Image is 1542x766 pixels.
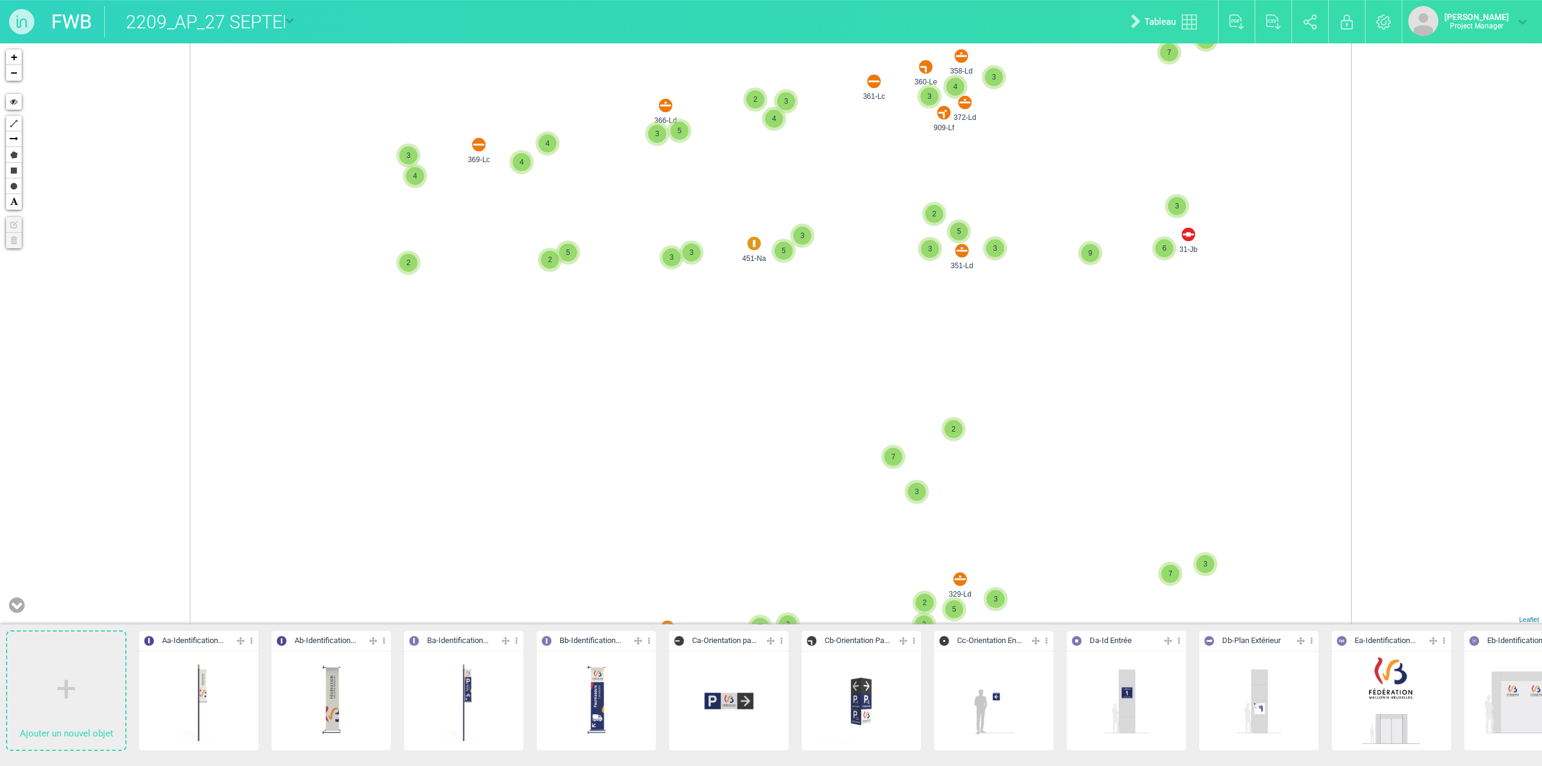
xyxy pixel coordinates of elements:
[957,635,1022,647] span: Cc - Orientation En...
[920,87,938,105] span: 3
[672,634,692,648] img: 094922546774.svg
[950,222,968,240] span: 5
[538,134,557,152] span: 4
[928,122,960,133] span: 909-Lf
[765,110,783,128] span: 4
[406,167,424,185] span: 4
[908,483,926,501] span: 3
[648,125,666,143] span: 3
[1214,656,1303,746] img: 142223801391.png
[6,178,22,194] a: Circle
[744,234,764,253] img: 120534748168.svg
[1467,634,1487,648] img: 081358145553.svg
[1070,634,1090,648] img: 081449945656.svg
[682,243,701,262] span: 3
[1229,14,1244,30] img: export_pdf.svg
[656,96,675,115] img: 080833897500.svg
[51,6,92,37] a: FWB
[427,635,489,647] span: Ba - Identification...
[6,65,22,81] a: Zoom out
[738,253,770,264] span: 451-Na
[692,635,757,647] span: Ca - Orientation pa...
[934,103,954,122] img: 080844263051.svg
[142,634,162,648] img: 081509175248.svg
[952,46,971,66] img: 080833897500.svg
[986,239,1004,257] span: 3
[1081,244,1099,262] span: 9
[946,66,977,77] span: 358-Ld
[825,635,890,647] span: Cb - Orientation Pa...
[985,68,1003,86] span: 3
[1444,12,1509,22] strong: [PERSON_NAME]
[559,243,577,262] span: 5
[1408,6,1438,36] img: default_avatar.png
[6,49,22,65] a: Zoom in
[1376,14,1391,30] img: settings.svg
[1444,22,1509,30] p: Project Manager
[7,632,125,750] a: Ajouter un nouvel objet
[1155,239,1173,257] span: 6
[1519,616,1539,623] a: Leaflet
[463,154,495,165] span: 369-Lc
[1082,656,1171,746] img: 141554336595.png
[6,217,22,233] a: No layers to edit
[407,634,427,648] img: 081612613864.svg
[275,634,295,648] img: 081627743360.svg
[944,420,963,438] span: 2
[1161,565,1179,583] span: 7
[1408,6,1527,36] a: [PERSON_NAME]Project Manager
[805,634,825,648] img: 094937879464.svg
[287,656,376,746] img: 081804826530.png
[154,656,243,746] img: 090305630868.png
[1196,555,1214,573] span: 3
[541,251,559,269] span: 2
[746,90,764,108] span: 2
[950,570,970,589] img: 080833897500.svg
[1222,635,1281,647] span: Db - Plan Extérieur
[955,93,975,112] img: 080833897500.svg
[295,635,356,647] span: Ab - Identification...
[540,634,560,648] img: 081529839018.svg
[162,635,223,647] span: Aa - Identification...
[684,656,773,746] img: 080447900897.png
[419,656,508,746] img: 085859458621.png
[552,656,641,746] img: 142918027114.png
[6,116,22,131] a: Polyline
[469,135,489,154] img: 080827572604.svg
[915,615,933,633] span: 2
[1361,656,1422,746] img: 153931272371.png
[916,594,934,612] span: 2
[1341,14,1353,30] img: locked.svg
[6,233,22,248] a: No layers to delete
[1160,43,1178,61] span: 7
[1303,14,1317,30] img: share.svg
[1173,244,1204,255] span: 31-Jb
[916,57,935,77] img: 080839172301.svg
[937,634,957,648] img: 094948270966.svg
[945,600,963,618] span: 5
[858,91,890,102] span: 361-Lc
[399,146,417,165] span: 3
[751,618,769,636] span: 5
[399,254,417,272] span: 2
[6,131,22,147] a: Arrow
[7,724,125,743] p: Ajouter un nouvel objet
[775,242,793,260] span: 5
[1182,14,1197,30] img: tableau.svg
[921,240,939,258] span: 3
[777,92,795,110] span: 3
[952,241,972,260] img: 080833897500.svg
[864,72,884,91] img: 080827572604.svg
[6,163,22,178] a: Rectangle
[987,590,1005,608] span: 3
[658,618,677,637] img: 080833897500.svg
[944,589,976,600] span: 329-Ld
[1168,197,1186,215] span: 3
[1179,225,1198,244] img: 080809032720.svg
[650,115,681,126] span: 366-Ld
[884,448,902,466] span: 7
[513,153,531,171] span: 4
[946,260,978,271] span: 351-Ld
[779,615,797,633] span: 2
[1355,635,1416,647] span: Ea - Identification...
